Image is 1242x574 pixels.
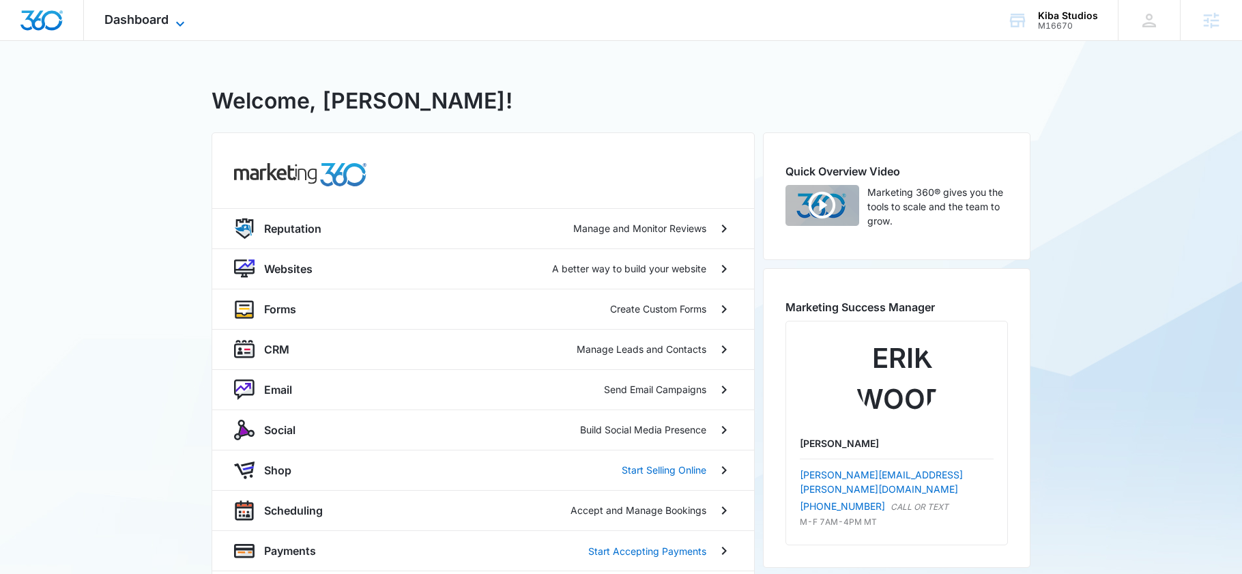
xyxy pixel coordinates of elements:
img: scheduling [234,500,255,521]
h2: Marketing Success Manager [785,299,1008,315]
p: Websites [264,261,313,277]
a: [PHONE_NUMBER] [800,499,885,513]
p: Accept and Manage Bookings [571,503,706,517]
p: Build Social Media Presence [580,422,706,437]
p: Send Email Campaigns [604,382,706,397]
p: Marketing 360® gives you the tools to scale and the team to grow. [867,185,1008,228]
p: Email [264,382,292,398]
img: shopApp [234,460,255,480]
a: paymentsPaymentsStart Accepting Payments [212,530,754,571]
div: account name [1038,10,1098,21]
a: formsFormsCreate Custom Forms [212,289,754,329]
span: Dashboard [104,12,169,27]
p: CALL OR TEXT [891,501,949,513]
img: Quick Overview Video [785,185,859,226]
img: forms [234,299,255,319]
a: reputationReputationManage and Monitor Reviews [212,208,754,248]
p: [PERSON_NAME] [800,436,994,450]
img: crm [234,339,255,360]
a: socialSocialBuild Social Media Presence [212,410,754,450]
p: Manage and Monitor Reviews [573,221,706,235]
a: schedulingSchedulingAccept and Manage Bookings [212,490,754,531]
a: nurtureEmailSend Email Campaigns [212,369,754,410]
p: Create Custom Forms [610,302,706,316]
a: shopAppShopStart Selling Online [212,450,754,490]
p: Shop [264,462,291,478]
img: common.products.marketing.title [234,163,366,186]
a: [PERSON_NAME][EMAIL_ADDRESS][PERSON_NAME][DOMAIN_NAME] [800,469,963,495]
p: Start Selling Online [622,463,706,477]
a: crmCRMManage Leads and Contacts [212,329,754,369]
h2: Quick Overview Video [785,163,1008,180]
p: Social [264,422,295,438]
img: reputation [234,218,255,239]
img: Erik Woods [856,338,938,420]
p: Manage Leads and Contacts [577,342,706,356]
a: websiteWebsitesA better way to build your website [212,248,754,289]
img: website [234,259,255,279]
p: Reputation [264,220,321,237]
p: Start Accepting Payments [588,544,706,558]
img: nurture [234,379,255,400]
p: Payments [264,543,316,559]
img: payments [234,541,255,561]
p: Forms [264,301,296,317]
p: Scheduling [264,502,323,519]
img: social [234,420,255,440]
p: A better way to build your website [552,261,706,276]
h1: Welcome, [PERSON_NAME]! [212,85,512,117]
div: account id [1038,21,1098,31]
p: CRM [264,341,289,358]
p: M-F 7AM-4PM MT [800,516,994,528]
